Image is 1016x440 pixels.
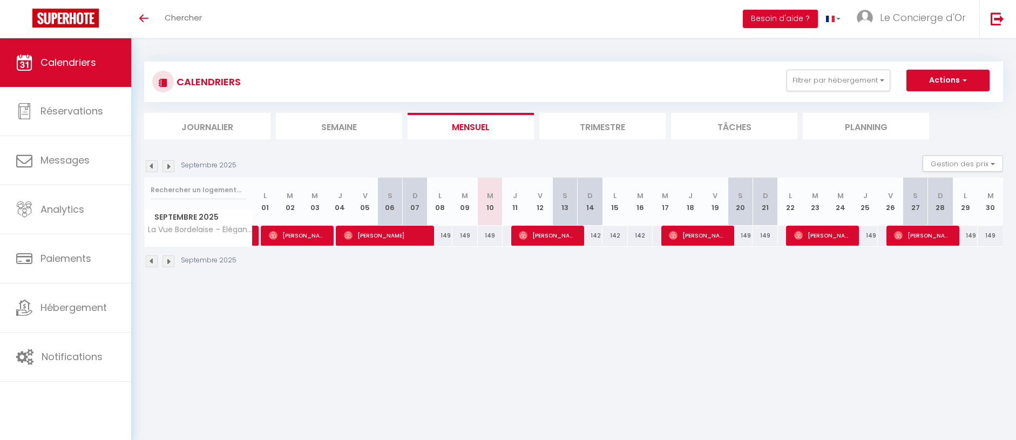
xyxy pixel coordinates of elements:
li: Tâches [671,113,797,139]
li: Planning [803,113,929,139]
abbr: J [338,191,342,201]
abbr: M [812,191,818,201]
th: 01 [253,178,277,226]
div: 149 [452,226,477,246]
span: Paiements [40,252,91,265]
span: Chercher [165,12,202,23]
th: 04 [328,178,353,226]
li: Journalier [144,113,270,139]
p: Septembre 2025 [181,160,236,171]
th: 07 [403,178,428,226]
abbr: S [913,191,918,201]
th: 26 [878,178,903,226]
th: 03 [302,178,327,226]
abbr: V [363,191,368,201]
button: Filtrer par hébergement [787,70,890,91]
div: 142 [602,226,627,246]
abbr: J [863,191,868,201]
abbr: L [613,191,617,201]
h3: CALENDRIERS [174,70,241,94]
abbr: L [263,191,267,201]
img: ... [857,10,873,26]
abbr: J [513,191,517,201]
li: Semaine [276,113,402,139]
li: Trimestre [539,113,666,139]
img: logout [991,12,1004,25]
abbr: M [311,191,318,201]
div: 149 [478,226,503,246]
abbr: L [789,191,792,201]
img: Super Booking [32,9,99,28]
div: 142 [578,226,602,246]
th: 11 [503,178,527,226]
th: 06 [377,178,402,226]
th: 18 [678,178,702,226]
div: 149 [753,226,777,246]
div: 149 [728,226,753,246]
abbr: D [938,191,943,201]
th: 24 [828,178,852,226]
th: 17 [653,178,678,226]
abbr: M [837,191,844,201]
th: 21 [753,178,777,226]
span: [PERSON_NAME] [894,225,952,246]
span: Hébergement [40,301,107,314]
abbr: M [287,191,293,201]
span: Notifications [42,350,103,363]
abbr: D [763,191,768,201]
abbr: S [563,191,567,201]
button: Besoin d'aide ? [743,10,818,28]
abbr: L [964,191,967,201]
th: 12 [527,178,552,226]
p: Septembre 2025 [181,255,236,266]
th: 09 [452,178,477,226]
th: 23 [803,178,828,226]
div: 142 [628,226,653,246]
span: [PERSON_NAME] [669,225,727,246]
div: 149 [978,226,1003,246]
th: 30 [978,178,1003,226]
span: [PERSON_NAME] [269,225,327,246]
abbr: M [662,191,668,201]
th: 29 [953,178,978,226]
button: Gestion des prix [923,155,1003,172]
div: 149 [853,226,878,246]
th: 10 [478,178,503,226]
li: Mensuel [408,113,534,139]
abbr: D [412,191,418,201]
th: 13 [553,178,578,226]
th: 28 [928,178,953,226]
span: Calendriers [40,56,96,69]
th: 02 [277,178,302,226]
abbr: D [587,191,593,201]
th: 14 [578,178,602,226]
abbr: M [637,191,644,201]
div: 149 [428,226,452,246]
th: 08 [428,178,452,226]
span: Septembre 2025 [145,209,252,225]
abbr: S [388,191,392,201]
span: La Vue Bordelaise – Élégance en [GEOGRAPHIC_DATA] [146,226,254,234]
abbr: V [713,191,717,201]
span: [PERSON_NAME] [344,225,426,246]
th: 25 [853,178,878,226]
span: Le Concierge d'Or [880,11,966,24]
th: 19 [703,178,728,226]
abbr: V [888,191,893,201]
abbr: M [987,191,994,201]
abbr: V [538,191,543,201]
abbr: S [738,191,743,201]
th: 16 [628,178,653,226]
span: Messages [40,153,90,167]
th: 27 [903,178,927,226]
span: Analytics [40,202,84,216]
span: [PERSON_NAME] [794,225,852,246]
button: Actions [906,70,990,91]
th: 22 [778,178,803,226]
abbr: M [487,191,493,201]
abbr: J [688,191,693,201]
span: [PERSON_NAME] [519,225,577,246]
span: Réservations [40,104,103,118]
th: 20 [728,178,753,226]
th: 15 [602,178,627,226]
